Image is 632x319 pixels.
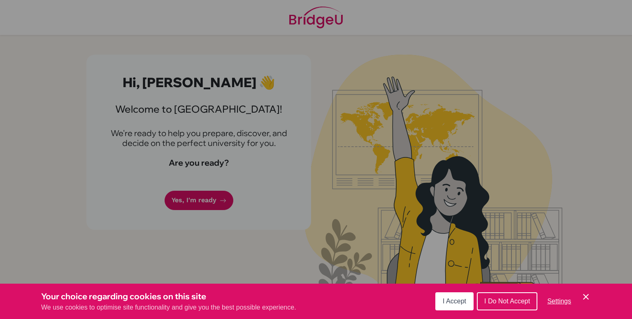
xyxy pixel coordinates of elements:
[41,303,296,312] p: We use cookies to optimise site functionality and give you the best possible experience.
[443,298,466,305] span: I Accept
[41,290,296,303] h3: Your choice regarding cookies on this site
[477,292,537,310] button: I Do Not Accept
[435,292,474,310] button: I Accept
[484,298,530,305] span: I Do Not Accept
[547,298,571,305] span: Settings
[541,293,578,310] button: Settings
[581,292,591,302] button: Save and close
